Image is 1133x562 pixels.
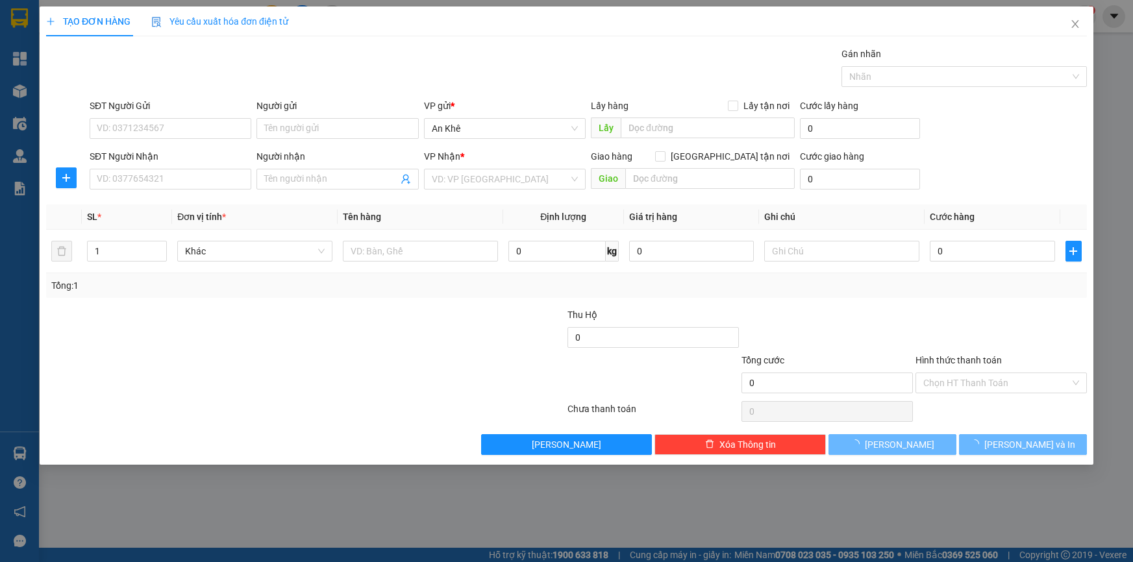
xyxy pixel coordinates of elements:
span: Đơn vị tính [177,212,226,222]
span: Xóa Thông tin [719,437,776,452]
span: SL [87,212,97,222]
div: Chưa thanh toán [567,402,741,424]
span: delete [705,439,714,450]
span: plus [46,17,55,26]
div: Tổng: 1 [51,278,438,293]
span: Tổng cước [741,355,784,365]
span: Cước hàng [930,212,975,222]
input: Cước lấy hàng [800,118,920,139]
span: TẠO ĐƠN HÀNG [46,16,131,27]
span: Giao [591,168,625,189]
div: Người nhận [256,149,418,164]
span: Lấy tận nơi [738,99,795,113]
button: [PERSON_NAME] và In [959,434,1087,455]
input: Ghi Chú [764,241,919,262]
span: Lấy [591,117,621,138]
th: Ghi chú [759,204,925,230]
input: VD: Bàn, Ghế [343,241,498,262]
span: close [1070,19,1080,29]
img: icon [151,17,162,27]
label: Hình thức thanh toán [915,355,1002,365]
span: [PERSON_NAME] [865,437,934,452]
span: plus [1066,246,1081,256]
div: Người gửi [256,99,418,113]
span: [PERSON_NAME] [532,437,601,452]
button: delete [51,241,72,262]
span: Định lượng [540,212,586,222]
span: Yêu cầu xuất hóa đơn điện tử [151,16,288,27]
div: SĐT Người Gửi [90,99,251,113]
div: SĐT Người Nhận [90,149,251,164]
span: VP Nhận [424,151,460,162]
input: Dọc đường [621,117,795,138]
button: deleteXóa Thông tin [654,434,826,455]
span: Tên hàng [343,212,381,222]
span: [PERSON_NAME] và In [985,437,1076,452]
span: user-add [401,174,411,184]
span: loading [851,439,865,448]
span: plus [57,173,77,183]
input: 0 [629,241,754,262]
label: Cước giao hàng [800,151,864,162]
label: Cước lấy hàng [800,101,858,111]
button: [PERSON_NAME] [828,434,956,455]
span: Giá trị hàng [629,212,677,222]
div: VP gửi [424,99,586,113]
label: Gán nhãn [841,49,881,59]
span: An Khê [432,119,578,138]
span: Khác [185,241,325,261]
span: Thu Hộ [567,310,597,320]
input: Dọc đường [625,168,795,189]
span: loading [971,439,985,448]
span: Giao hàng [591,151,632,162]
span: Lấy hàng [591,101,629,111]
button: [PERSON_NAME] [481,434,653,455]
span: kg [606,241,619,262]
span: [GEOGRAPHIC_DATA] tận nơi [666,149,795,164]
button: plus [56,167,77,188]
input: Cước giao hàng [800,169,920,189]
button: plus [1065,241,1082,262]
button: Close [1057,6,1093,43]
